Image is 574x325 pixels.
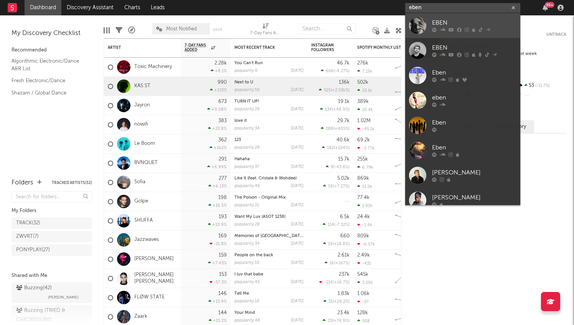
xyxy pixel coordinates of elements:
[331,165,333,169] span: 9
[234,234,304,238] a: Memories of [GEOGRAPHIC_DATA]
[330,261,334,265] span: 16
[357,165,373,170] div: 6.79k
[234,184,260,188] div: popularity: 46
[326,164,350,169] div: ( )
[321,126,350,131] div: ( )
[234,138,303,142] div: 123
[218,234,227,239] div: 169
[291,203,303,207] div: [DATE]
[357,184,372,189] div: 51.2k
[432,168,516,177] div: [PERSON_NAME]
[326,69,334,73] span: 606
[357,107,373,112] div: 10.4k
[357,80,368,85] div: 502k
[319,88,350,93] div: ( )
[134,256,174,262] a: [PERSON_NAME]
[405,188,520,213] a: [PERSON_NAME]
[134,294,165,301] a: FLØW STATE
[219,176,227,181] div: 277
[234,138,241,142] a: 123
[328,319,332,323] span: 23
[405,63,520,88] a: Eben
[357,318,370,323] div: 508
[234,45,292,50] div: Most Recent Track
[405,88,520,113] a: eben
[234,292,303,296] div: Tell Me
[234,196,286,200] a: The Poison - Original Mix
[209,318,227,323] div: +15.2 %
[392,58,426,77] svg: Chart title
[357,242,375,247] div: -6.57k
[432,193,516,202] div: [PERSON_NAME]
[208,126,227,131] div: +22.8 %
[327,146,334,150] span: 182
[357,176,369,181] div: 869k
[128,19,135,41] div: A&R Pipeline
[12,89,84,97] a: Shazam / Global Dance
[336,138,350,143] div: 40.6k
[211,68,227,73] div: +8.1 %
[326,127,333,131] span: 288
[291,126,303,131] div: [DATE]
[166,27,197,32] span: Most Notified
[337,176,350,181] div: 5.02k
[357,280,373,285] div: 3.29k
[234,215,285,219] a: Want My Luv (ASOT 1238)
[207,164,227,169] div: +6.99 %
[234,222,260,227] div: popularity: 28
[12,231,92,242] a: ZWVRT(7)
[134,198,148,205] a: Golpe
[218,99,227,104] div: 673
[291,280,303,284] div: [DATE]
[104,19,110,41] div: Edit Columns
[321,68,350,73] div: ( )
[543,5,548,11] button: 99+
[328,242,333,246] span: 19
[392,134,426,154] svg: Chart title
[337,61,350,66] div: 46.7k
[213,28,223,32] button: Save
[209,241,227,246] div: -21.8 %
[335,146,348,150] span: +104 %
[432,93,516,103] div: eben
[234,126,260,131] div: popularity: 34
[357,299,369,304] div: -37
[234,61,263,65] a: You Can't Run
[291,184,303,188] div: [DATE]
[208,203,227,208] div: +16.5 %
[515,81,566,91] div: 53
[134,64,172,70] a: Toxic Machinery
[234,261,259,265] div: popularity: 10
[432,18,516,28] div: EBEN
[328,300,333,304] span: 31
[335,69,348,73] span: -4.27 %
[134,217,153,224] a: SHUFFA
[291,242,303,246] div: [DATE]
[337,118,350,123] div: 29.7k
[392,250,426,269] svg: Chart title
[52,181,92,185] button: Tracked Artists(32)
[234,99,259,104] a: TURN IT UP!
[218,118,227,123] div: 383
[333,108,348,112] span: +48.9 %
[405,163,520,188] a: [PERSON_NAME]
[134,83,150,90] a: KAS:ST
[357,88,372,93] div: 23.1k
[338,291,350,296] div: 1.83k
[338,253,350,258] div: 2.61k
[12,46,92,55] div: Recommended
[333,319,348,323] span: +76.9 %
[214,61,227,66] div: 2.28k
[134,237,159,243] a: Jazzwaves
[545,2,554,8] div: 99 +
[219,272,227,277] div: 153
[334,184,348,189] span: +7.27 %
[392,173,426,192] svg: Chart title
[357,118,371,123] div: 1.02M
[357,261,371,266] div: -431
[357,253,370,258] div: 2.49k
[234,69,257,73] div: popularity: 0
[357,61,368,66] div: 276k
[218,310,227,315] div: 144
[291,299,303,303] div: [DATE]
